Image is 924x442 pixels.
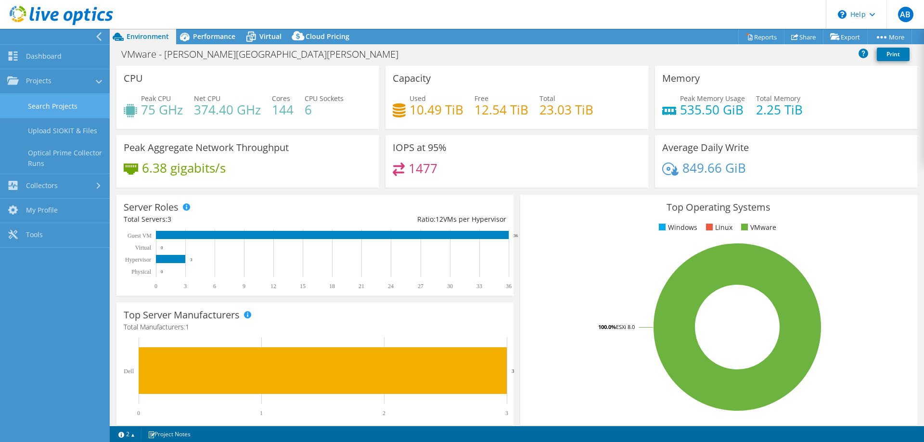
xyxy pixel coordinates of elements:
[756,94,800,103] span: Total Memory
[213,283,216,290] text: 6
[410,94,426,103] span: Used
[305,94,344,103] span: CPU Sockets
[823,29,868,44] a: Export
[704,222,732,233] li: Linux
[161,245,163,250] text: 0
[124,322,506,332] h4: Total Manufacturers:
[315,214,506,225] div: Ratio: VMs per Hypervisor
[194,94,220,103] span: Net CPU
[124,368,134,375] text: Dell
[680,94,745,103] span: Peak Memory Usage
[898,7,913,22] span: AB
[190,257,192,262] text: 3
[306,32,349,41] span: Cloud Pricing
[270,283,276,290] text: 12
[680,104,745,115] h4: 535.50 GiB
[476,283,482,290] text: 33
[193,32,235,41] span: Performance
[418,283,423,290] text: 27
[127,32,169,41] span: Environment
[436,215,443,224] span: 12
[598,323,616,330] tspan: 100.0%
[388,283,394,290] text: 24
[194,104,261,115] h4: 374.40 GHz
[329,283,335,290] text: 18
[300,283,306,290] text: 15
[135,244,152,251] text: Virtual
[513,233,518,238] text: 36
[112,428,141,440] a: 2
[739,222,776,233] li: VMware
[475,94,488,103] span: Free
[447,283,453,290] text: 30
[259,32,282,41] span: Virtual
[305,104,344,115] h4: 6
[124,214,315,225] div: Total Servers:
[738,29,784,44] a: Reports
[137,410,140,417] text: 0
[539,94,555,103] span: Total
[682,163,746,173] h4: 849.66 GiB
[167,215,171,224] span: 3
[506,283,512,290] text: 36
[272,104,294,115] h4: 144
[161,269,163,274] text: 0
[117,49,413,60] h1: VMware - [PERSON_NAME][GEOGRAPHIC_DATA][PERSON_NAME]
[124,142,289,153] h3: Peak Aggregate Network Throughput
[128,232,152,239] text: Guest VM
[662,73,700,84] h3: Memory
[124,202,179,213] h3: Server Roles
[185,322,189,331] span: 1
[272,94,290,103] span: Cores
[124,73,143,84] h3: CPU
[125,256,151,263] text: Hypervisor
[784,29,823,44] a: Share
[141,104,183,115] h4: 75 GHz
[539,104,593,115] h4: 23.03 TiB
[131,268,151,275] text: Physical
[410,104,463,115] h4: 10.49 TiB
[662,142,749,153] h3: Average Daily Write
[475,104,528,115] h4: 12.54 TiB
[393,73,431,84] h3: Capacity
[656,222,697,233] li: Windows
[512,368,514,374] text: 3
[184,283,187,290] text: 3
[838,10,847,19] svg: \n
[409,163,437,174] h4: 1477
[877,48,910,61] a: Print
[616,323,635,330] tspan: ESXi 8.0
[243,283,245,290] text: 9
[756,104,803,115] h4: 2.25 TiB
[359,283,364,290] text: 21
[383,410,385,417] text: 2
[867,29,912,44] a: More
[260,410,263,417] text: 1
[141,428,197,440] a: Project Notes
[154,283,157,290] text: 0
[141,94,171,103] span: Peak CPU
[527,202,910,213] h3: Top Operating Systems
[393,142,447,153] h3: IOPS at 95%
[124,310,240,320] h3: Top Server Manufacturers
[142,163,226,173] h4: 6.38 gigabits/s
[505,410,508,417] text: 3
